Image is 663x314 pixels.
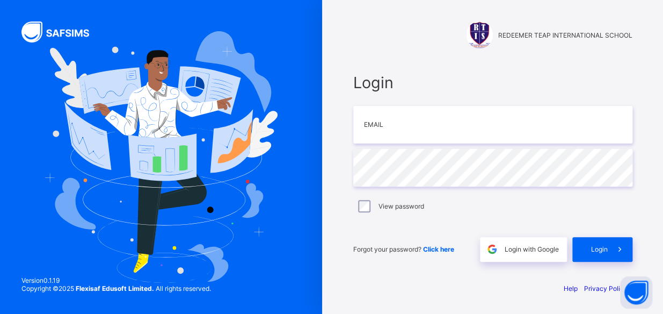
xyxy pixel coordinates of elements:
[591,245,608,253] span: Login
[21,284,211,292] span: Copyright © 2025 All rights reserved.
[423,245,454,253] a: Click here
[21,22,102,42] img: SAFSIMS Logo
[45,31,278,282] img: Hero Image
[564,284,578,292] a: Help
[505,245,559,253] span: Login with Google
[486,243,498,255] img: google.396cfc9801f0270233282035f929180a.svg
[21,276,211,284] span: Version 0.1.19
[353,73,632,92] span: Login
[620,276,652,309] button: Open asap
[353,245,454,253] span: Forgot your password?
[498,31,632,39] span: REDEEMER TEAP INTERNATIONAL SCHOOL
[378,202,424,210] label: View password
[584,284,628,292] a: Privacy Policy
[76,284,154,292] strong: Flexisaf Edusoft Limited.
